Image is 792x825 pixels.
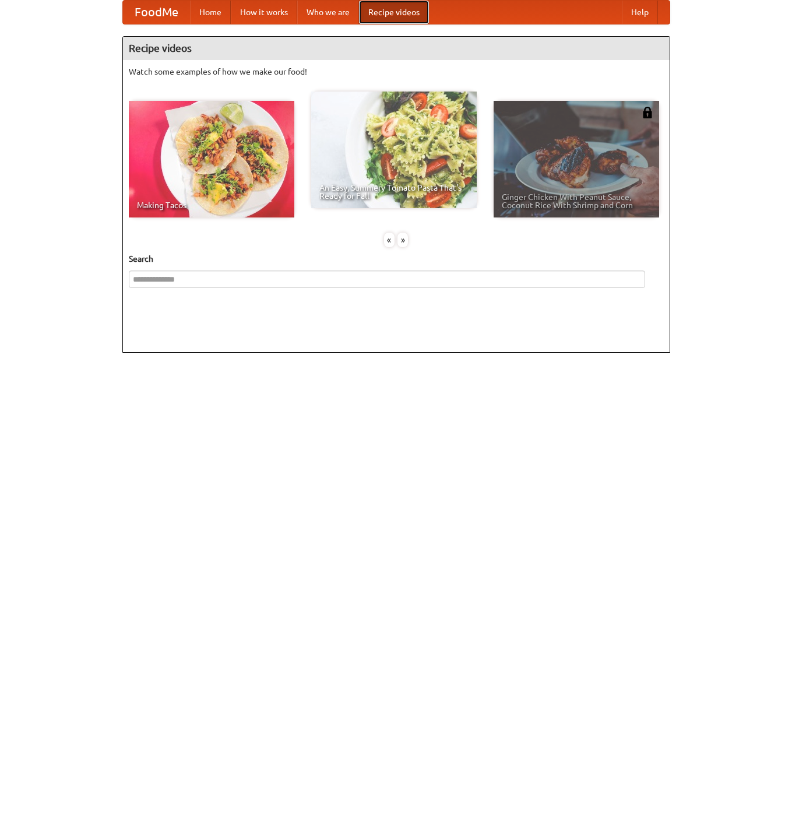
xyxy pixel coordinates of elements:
span: Making Tacos [137,201,286,209]
a: Who we are [297,1,359,24]
div: » [397,233,408,247]
a: How it works [231,1,297,24]
a: An Easy, Summery Tomato Pasta That's Ready for Fall [311,92,477,208]
div: « [384,233,395,247]
a: FoodMe [123,1,190,24]
a: Home [190,1,231,24]
a: Making Tacos [129,101,294,217]
h4: Recipe videos [123,37,670,60]
a: Recipe videos [359,1,429,24]
span: An Easy, Summery Tomato Pasta That's Ready for Fall [319,184,469,200]
h5: Search [129,253,664,265]
p: Watch some examples of how we make our food! [129,66,664,78]
a: Help [622,1,658,24]
img: 483408.png [642,107,653,118]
